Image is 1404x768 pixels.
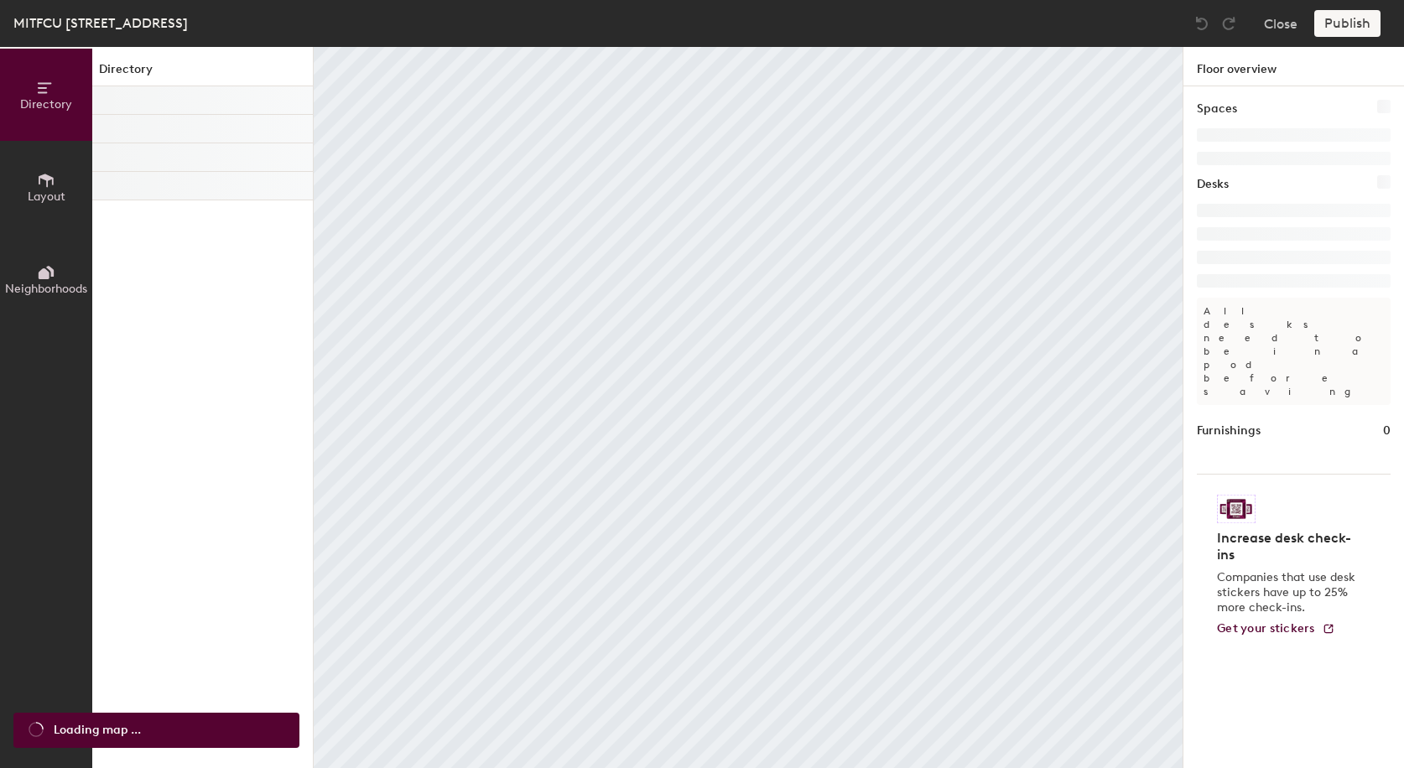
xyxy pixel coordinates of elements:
[1220,15,1237,32] img: Redo
[1183,47,1404,86] h1: Floor overview
[92,60,313,86] h1: Directory
[314,47,1183,768] canvas: Map
[28,189,65,204] span: Layout
[20,97,72,112] span: Directory
[1217,495,1256,523] img: Sticker logo
[1197,100,1237,118] h1: Spaces
[1197,175,1229,194] h1: Desks
[1217,530,1360,563] h4: Increase desk check-ins
[1197,422,1261,440] h1: Furnishings
[1217,622,1335,636] a: Get your stickers
[1264,10,1297,37] button: Close
[5,282,87,296] span: Neighborhoods
[1217,621,1315,636] span: Get your stickers
[1197,298,1391,405] p: All desks need to be in a pod before saving
[1383,422,1391,440] h1: 0
[13,13,188,34] div: MITFCU [STREET_ADDRESS]
[1217,570,1360,615] p: Companies that use desk stickers have up to 25% more check-ins.
[1193,15,1210,32] img: Undo
[54,721,141,739] span: Loading map ...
